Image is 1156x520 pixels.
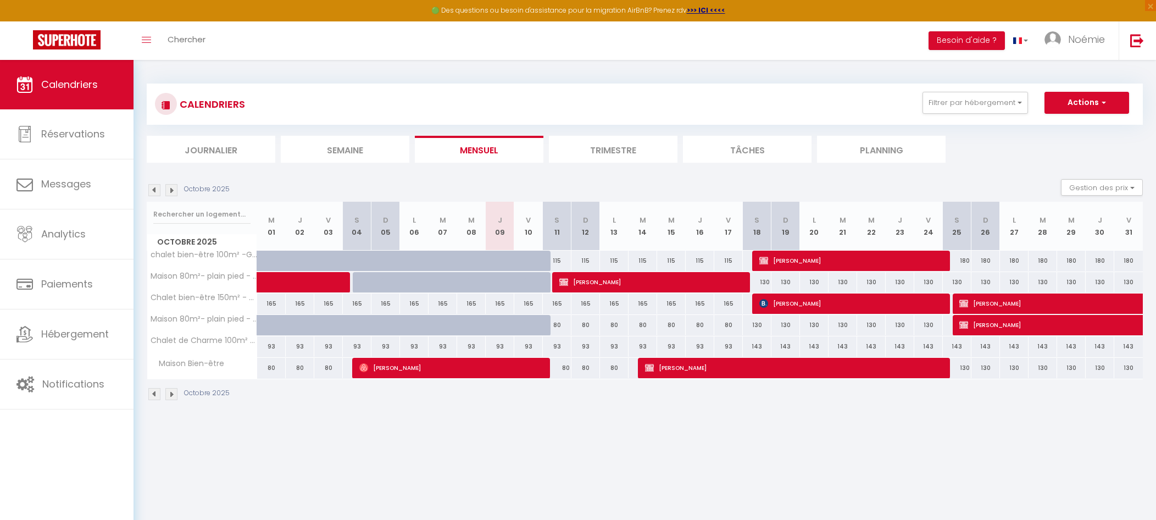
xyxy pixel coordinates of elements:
[629,294,657,314] div: 165
[149,358,227,370] span: Maison Bien-être
[1044,31,1061,48] img: ...
[857,315,886,335] div: 130
[714,251,743,271] div: 115
[1114,336,1143,357] div: 143
[743,202,771,251] th: 18
[971,358,1000,378] div: 130
[954,215,959,225] abbr: S
[1068,215,1075,225] abbr: M
[41,327,109,341] span: Hébergement
[147,136,275,163] li: Journalier
[514,336,543,357] div: 93
[600,294,629,314] div: 165
[1044,92,1129,114] button: Actions
[929,31,1005,50] button: Besoin d'aide ?
[971,272,1000,292] div: 130
[159,21,214,60] a: Chercher
[771,336,800,357] div: 143
[943,336,971,357] div: 143
[613,215,616,225] abbr: L
[800,202,829,251] th: 20
[686,202,714,251] th: 16
[543,315,571,335] div: 80
[600,358,629,378] div: 80
[714,336,743,357] div: 93
[686,336,714,357] div: 93
[314,294,343,314] div: 165
[629,251,657,271] div: 115
[440,215,446,225] abbr: M
[687,5,725,15] strong: >>> ICI <<<<
[1068,32,1105,46] span: Noémie
[1000,272,1029,292] div: 130
[371,336,400,357] div: 93
[943,272,971,292] div: 130
[886,315,914,335] div: 130
[914,202,943,251] th: 24
[184,388,230,399] p: Octobre 2025
[429,336,457,357] div: 93
[526,215,531,225] abbr: V
[149,315,259,323] span: Maison 80m²- plain pied - Gîte N°1
[1029,358,1057,378] div: 130
[914,315,943,335] div: 130
[257,202,286,251] th: 01
[898,215,902,225] abbr: J
[657,202,686,251] th: 15
[868,215,875,225] abbr: M
[743,336,771,357] div: 143
[1086,251,1114,271] div: 180
[1086,336,1114,357] div: 143
[1040,215,1046,225] abbr: M
[257,358,286,378] div: 80
[1114,251,1143,271] div: 180
[829,272,857,292] div: 130
[829,202,857,251] th: 21
[41,78,98,91] span: Calendriers
[629,336,657,357] div: 93
[571,315,600,335] div: 80
[42,377,104,391] span: Notifications
[41,227,86,241] span: Analytics
[559,272,740,292] span: [PERSON_NAME]
[683,136,812,163] li: Tâches
[429,202,457,251] th: 07
[571,251,600,271] div: 115
[657,315,686,335] div: 80
[926,215,931,225] abbr: V
[817,136,946,163] li: Planning
[1086,358,1114,378] div: 130
[1114,202,1143,251] th: 31
[359,357,540,378] span: [PERSON_NAME]
[257,294,286,314] div: 165
[149,336,259,345] span: Chalet de Charme 100m² - Lac de chalain
[759,293,940,314] span: [PERSON_NAME]
[686,315,714,335] div: 80
[668,215,675,225] abbr: M
[783,215,788,225] abbr: D
[543,294,571,314] div: 165
[714,315,743,335] div: 80
[468,215,475,225] abbr: M
[1057,336,1086,357] div: 143
[514,294,543,314] div: 165
[640,215,646,225] abbr: M
[554,215,559,225] abbr: S
[1126,215,1131,225] abbr: V
[1057,202,1086,251] th: 29
[457,336,486,357] div: 93
[943,202,971,251] th: 25
[1000,336,1029,357] div: 143
[41,177,91,191] span: Messages
[1061,179,1143,196] button: Gestion des prix
[600,202,629,251] th: 13
[726,215,731,225] abbr: V
[415,136,543,163] li: Mensuel
[1114,272,1143,292] div: 130
[400,336,429,357] div: 93
[571,336,600,357] div: 93
[1000,202,1029,251] th: 27
[600,251,629,271] div: 115
[914,336,943,357] div: 143
[1029,272,1057,292] div: 130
